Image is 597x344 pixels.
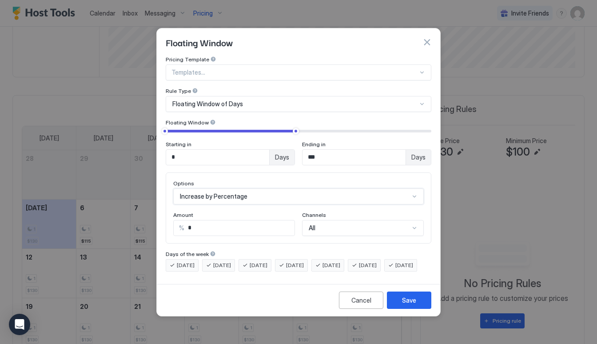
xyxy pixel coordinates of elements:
[9,314,30,335] div: Open Intercom Messenger
[339,292,383,309] button: Cancel
[302,212,326,218] span: Channels
[184,220,295,236] input: Input Field
[322,261,340,269] span: [DATE]
[166,251,209,257] span: Days of the week
[166,88,191,94] span: Rule Type
[173,212,193,218] span: Amount
[302,141,326,148] span: Ending in
[351,296,371,305] div: Cancel
[387,292,431,309] button: Save
[286,261,304,269] span: [DATE]
[309,224,315,232] span: All
[275,153,289,161] span: Days
[180,192,247,200] span: Increase by Percentage
[411,153,426,161] span: Days
[395,261,413,269] span: [DATE]
[359,261,377,269] span: [DATE]
[213,261,231,269] span: [DATE]
[402,296,416,305] div: Save
[166,36,233,49] span: Floating Window
[166,141,191,148] span: Starting in
[173,180,194,187] span: Options
[166,56,209,63] span: Pricing Template
[172,100,243,108] span: Floating Window of Days
[166,119,209,126] span: Floating Window
[302,150,406,165] input: Input Field
[179,224,184,232] span: %
[250,261,267,269] span: [DATE]
[177,261,195,269] span: [DATE]
[166,150,269,165] input: Input Field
